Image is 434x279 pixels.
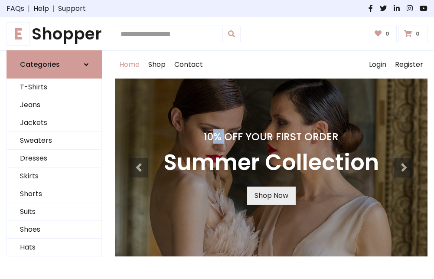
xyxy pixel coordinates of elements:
a: EShopper [7,24,102,43]
a: Categories [7,50,102,79]
a: Jeans [7,96,101,114]
a: Shop Now [247,187,296,205]
a: Home [115,51,144,79]
a: Help [33,3,49,14]
a: Shoes [7,221,101,239]
a: Skirts [7,167,101,185]
h3: Summer Collection [163,150,379,176]
h1: Shopper [7,24,102,43]
a: Support [58,3,86,14]
a: Contact [170,51,207,79]
a: Login [365,51,391,79]
span: 0 [383,30,392,38]
a: Shorts [7,185,101,203]
span: E [7,22,30,46]
a: T-Shirts [7,79,101,96]
h4: 10% Off Your First Order [163,131,379,143]
a: Shop [144,51,170,79]
a: FAQs [7,3,24,14]
h6: Categories [20,60,60,69]
a: 0 [369,26,397,42]
span: | [24,3,33,14]
a: Sweaters [7,132,101,150]
span: 0 [414,30,422,38]
a: 0 [398,26,427,42]
a: Jackets [7,114,101,132]
a: Suits [7,203,101,221]
a: Dresses [7,150,101,167]
span: | [49,3,58,14]
a: Register [391,51,427,79]
a: Hats [7,239,101,256]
